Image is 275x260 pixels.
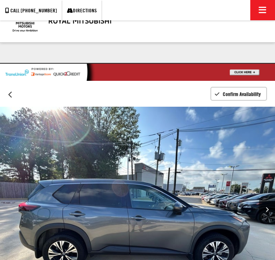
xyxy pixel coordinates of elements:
[48,17,112,25] h4: Royal Mitsubishi
[21,7,57,14] span: [PHONE_NUMBER]
[62,0,102,21] a: Directions
[223,91,261,97] span: Confirm Availability
[259,196,275,224] button: Next image
[210,87,267,101] button: Confirm Availability
[10,7,20,14] font: Call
